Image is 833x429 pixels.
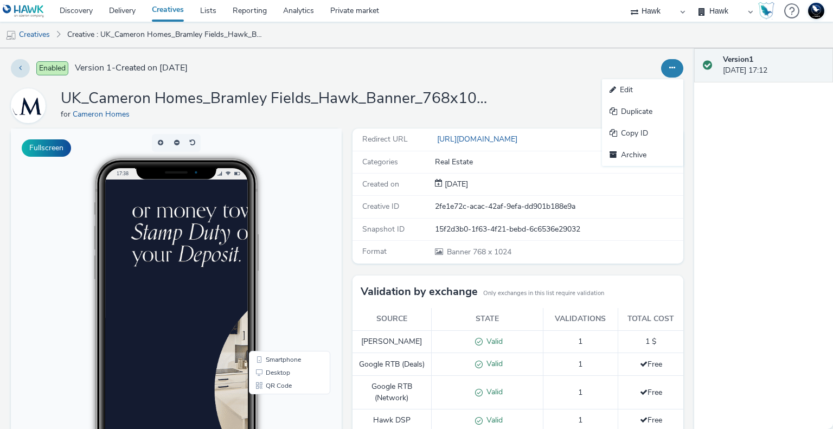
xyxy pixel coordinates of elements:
small: Only exchanges in this list require validation [483,289,604,298]
li: Desktop [240,238,317,251]
span: 1 [578,359,582,369]
img: undefined Logo [3,4,44,18]
img: Support Hawk [808,3,824,19]
span: Snapshot ID [362,224,405,234]
div: 15f2d3b0-1f63-4f21-bebd-6c6536e29032 [435,224,682,235]
span: for [61,109,73,119]
span: Valid [483,358,503,369]
a: Cameron Homes [73,109,134,119]
span: Redirect URL [362,134,408,144]
span: Creative ID [362,201,399,212]
span: Banner [447,247,473,257]
img: Hawk Academy [758,2,774,20]
span: Created on [362,179,399,189]
span: Valid [483,387,503,397]
img: mobile [5,30,16,41]
th: Validations [543,308,618,330]
th: Source [353,308,431,330]
img: Cameron Homes [12,90,44,121]
span: Desktop [255,241,279,247]
span: Enabled [36,61,68,75]
span: 17:38 [106,42,118,48]
a: Cameron Homes [11,100,50,111]
td: Google RTB (Network) [353,376,431,409]
span: Free [640,415,662,425]
span: 768 x 1024 [446,247,511,257]
span: Format [362,246,387,257]
span: 1 [578,387,582,398]
strong: Version 1 [723,54,753,65]
a: Copy ID [602,123,683,144]
span: [DATE] [443,179,468,189]
td: [PERSON_NAME] [353,330,431,353]
button: Fullscreen [22,139,71,157]
h3: Validation by exchange [361,284,478,300]
div: 2fe1e72c-acac-42af-9efa-dd901b188e9a [435,201,682,212]
div: Real Estate [435,157,682,168]
a: Hawk Academy [758,2,779,20]
span: 1 $ [645,336,656,347]
a: [URL][DOMAIN_NAME] [435,134,522,144]
a: Archive [602,144,683,166]
span: QR Code [255,254,281,260]
span: Free [640,387,662,398]
th: State [431,308,543,330]
td: Google RTB (Deals) [353,353,431,376]
span: Valid [483,415,503,425]
span: Categories [362,157,398,167]
span: Version 1 - Created on [DATE] [75,62,188,74]
li: Smartphone [240,225,317,238]
a: Creative : UK_Cameron Homes_Bramley Fields_Hawk_Banner_768x1024_9/5/2025 [62,22,270,48]
span: Smartphone [255,228,290,234]
h1: UK_Cameron Homes_Bramley Fields_Hawk_Banner_768x1024_9/5/2025 [61,88,495,109]
th: Total cost [618,308,683,330]
span: 1 [578,415,582,425]
a: Duplicate [602,101,683,123]
a: Edit [602,79,683,101]
li: QR Code [240,251,317,264]
div: [DATE] 17:12 [723,54,824,76]
span: Free [640,359,662,369]
span: 1 [578,336,582,347]
div: Creation 05 September 2025, 17:12 [443,179,468,190]
span: Valid [483,336,503,347]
